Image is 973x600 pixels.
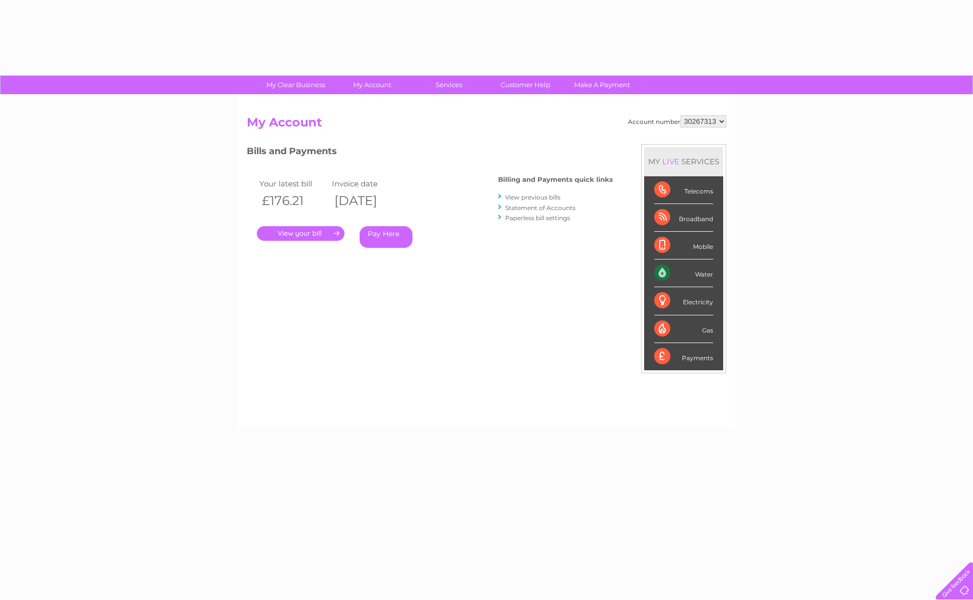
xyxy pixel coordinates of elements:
[654,176,713,204] div: Telecoms
[257,190,329,211] th: £176.21
[628,115,726,127] div: Account number
[505,214,570,222] a: Paperless bill settings
[505,193,561,201] a: View previous bills
[498,176,613,183] h4: Billing and Payments quick links
[644,147,723,176] div: MY SERVICES
[654,315,713,343] div: Gas
[331,76,414,94] a: My Account
[654,343,713,370] div: Payments
[257,226,344,241] a: .
[654,259,713,287] div: Water
[654,232,713,259] div: Mobile
[257,177,329,190] td: Your latest bill
[660,157,681,166] div: LIVE
[561,76,644,94] a: Make A Payment
[329,190,402,211] th: [DATE]
[254,76,337,94] a: My Clear Business
[484,76,567,94] a: Customer Help
[654,287,713,315] div: Electricity
[505,204,576,212] a: Statement of Accounts
[407,76,491,94] a: Services
[247,144,613,162] h3: Bills and Payments
[247,115,726,135] h2: My Account
[654,204,713,232] div: Broadband
[360,226,412,248] a: Pay Here
[329,177,402,190] td: Invoice date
